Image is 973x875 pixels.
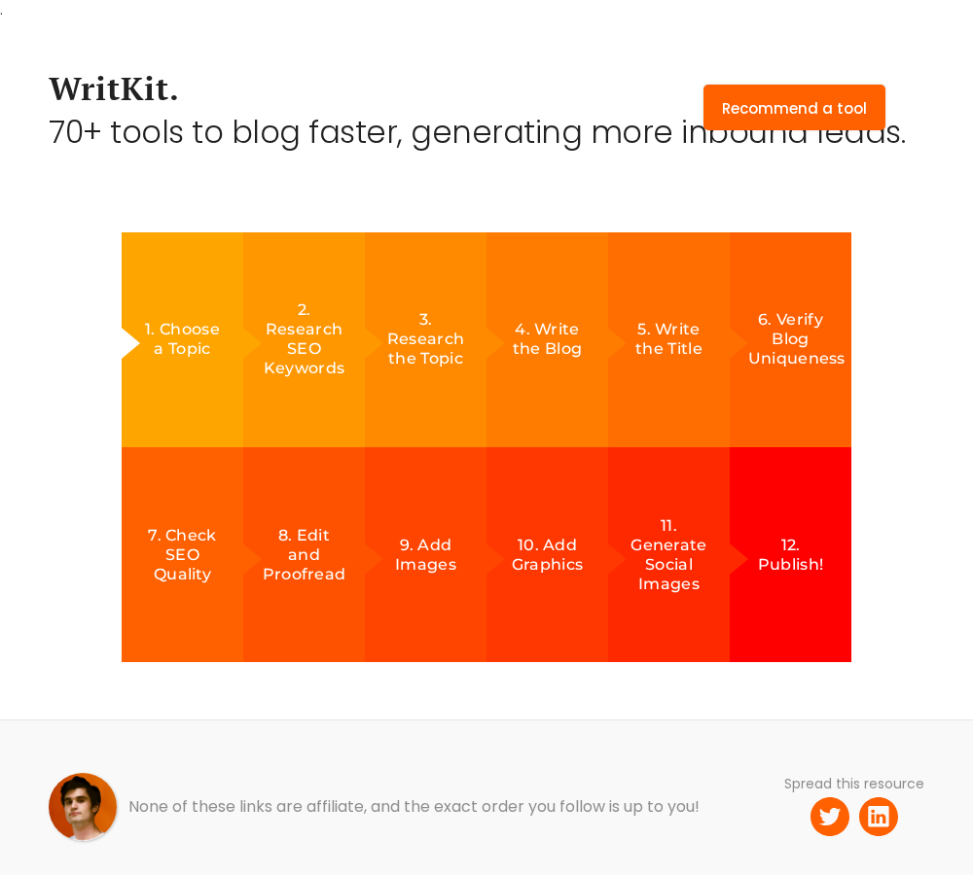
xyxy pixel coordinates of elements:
[748,310,834,368] div: 6. Verify Blog Uniqueness
[505,320,591,359] div: 4. Write the Blog
[383,536,469,575] div: 9. Add Images
[140,320,226,359] div: 1. Choose a Topic
[49,122,905,142] div: 70+ tools to blog faster, generating more inbound leads.
[703,85,885,130] a: Recommend a tool
[748,536,834,575] div: 12. Publish!
[505,536,591,575] div: 10. Add Graphics
[49,79,180,98] a: WritKit.
[627,320,712,359] div: 5. Write the Title
[784,774,924,793] div: Spread this resource
[383,310,469,368] div: 3. Research the Topic
[128,797,700,817] div: None of these links are affiliate, and the exact order you follow is up to you!
[262,300,347,378] div: 2. Research SEO Keywords
[627,516,712,594] div: 11. Generate Social Images
[140,526,226,584] div: 7. Check SEO Quality
[262,526,347,584] div: 8. Edit and Proofread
